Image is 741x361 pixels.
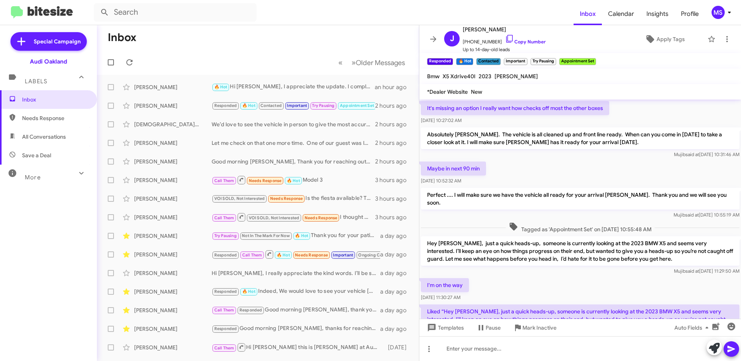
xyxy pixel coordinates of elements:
[10,32,87,51] a: Special Campaign
[358,253,403,258] span: Ongoing Conversation
[214,215,234,220] span: Call Them
[214,289,237,294] span: Responded
[108,31,136,44] h1: Inbox
[214,178,234,183] span: Call Them
[270,196,303,201] span: Needs Response
[668,321,718,335] button: Auto Fields
[375,120,413,128] div: 2 hours ago
[212,101,375,110] div: Thank you!
[338,58,343,67] span: «
[334,55,410,70] nav: Page navigation example
[504,58,527,65] small: Important
[471,88,482,95] span: New
[356,58,405,67] span: Older Messages
[705,6,732,19] button: MS
[427,58,453,65] small: Responded
[531,58,556,65] small: Try Pausing
[212,120,375,128] div: We’d love to see the vehicle in person to give the most accurate and competitive offer. Let me kn...
[463,34,546,46] span: [PHONE_NUMBER]
[134,139,212,147] div: [PERSON_NAME]
[333,253,353,258] span: Important
[212,212,375,222] div: I thought you sold it?
[212,194,375,203] div: Is the fiesta available? Two people told me it's sold.
[214,196,265,201] span: VOI SOLD, Not Interested
[22,114,88,122] span: Needs Response
[212,324,380,333] div: Good morning [PERSON_NAME], thanks for reaching out. We’d love to see the vehicle in person to gi...
[685,212,699,218] span: said at
[287,103,307,108] span: Important
[375,158,413,165] div: 2 hours ago
[380,306,413,314] div: a day ago
[375,102,413,110] div: 2 hours ago
[134,120,212,128] div: [DEMOGRAPHIC_DATA][PERSON_NAME]
[305,215,338,220] span: Needs Response
[380,232,413,240] div: a day ago
[559,58,596,65] small: Appointment Set
[712,6,725,19] div: MS
[463,25,546,34] span: [PERSON_NAME]
[334,55,347,70] button: Previous
[686,151,699,157] span: said at
[640,3,675,25] span: Insights
[674,212,739,218] span: Mujib [DATE] 10:55:19 AM
[25,174,41,181] span: More
[260,103,282,108] span: Contacted
[249,178,282,183] span: Needs Response
[380,269,413,277] div: a day ago
[470,321,507,335] button: Pause
[675,3,705,25] a: Profile
[212,306,380,315] div: Good morning [PERSON_NAME], thank you for reaching out. We’d love the opportunity to see your veh...
[495,73,538,80] span: [PERSON_NAME]
[421,127,739,149] p: Absolutely [PERSON_NAME]. The vehicle is all cleaned up and front line ready. When can you come i...
[375,176,413,184] div: 3 hours ago
[134,83,212,91] div: [PERSON_NAME]
[134,158,212,165] div: [PERSON_NAME]
[295,253,328,258] span: Needs Response
[375,213,413,221] div: 3 hours ago
[34,38,81,45] span: Special Campaign
[22,96,88,103] span: Inbox
[375,195,413,203] div: 3 hours ago
[421,304,739,334] p: Liked “Hey [PERSON_NAME], just a quick heads-up, someone is currently looking at the 2023 BMW X5 ...
[463,46,546,53] span: Up to 14-day-old leads
[380,288,413,296] div: a day ago
[421,236,739,266] p: Hey [PERSON_NAME], just a quick heads-up, someone is currently looking at the 2023 BMW X5 and see...
[476,58,501,65] small: Contacted
[384,344,413,351] div: [DATE]
[134,269,212,277] div: [PERSON_NAME]
[25,78,47,85] span: Labels
[214,326,237,331] span: Responded
[522,321,557,335] span: Mark Inactive
[602,3,640,25] a: Calendar
[134,102,212,110] div: [PERSON_NAME]
[242,253,262,258] span: Call Them
[574,3,602,25] span: Inbox
[134,251,212,258] div: [PERSON_NAME]
[134,195,212,203] div: [PERSON_NAME]
[375,83,413,91] div: an hour ago
[212,83,375,91] div: Hi [PERSON_NAME], I appreciate the update. I completely understand, and I’ll be here when the tim...
[242,289,255,294] span: 🔥 Hot
[277,253,290,258] span: 🔥 Hot
[426,321,464,335] span: Templates
[134,344,212,351] div: [PERSON_NAME]
[295,233,308,238] span: 🔥 Hot
[686,268,699,274] span: said at
[340,103,374,108] span: Appointment Set
[214,84,227,89] span: 🔥 Hot
[214,103,237,108] span: Responded
[249,215,300,220] span: VOI SOLD, Not Interested
[212,269,380,277] div: Hi [PERSON_NAME], I really appreciate the kind words. I’ll be sure to pass your feedback along to...
[212,287,380,296] div: Indeed, We would love to see your vehicle [DATE], we open at 9am and we close at 7pm. Let me know...
[212,175,375,185] div: Model 3
[94,3,257,22] input: Search
[421,188,739,210] p: Perfect .... I will make sure we have the vehicle all ready for your arrival [PERSON_NAME]. Thank...
[450,33,454,45] span: J
[421,101,609,115] p: It's missing an option I really want how checks off most the other boxes
[212,249,380,259] div: So sorry I missed your call
[134,176,212,184] div: [PERSON_NAME]
[352,58,356,67] span: »
[657,32,685,46] span: Apply Tags
[380,325,413,333] div: a day ago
